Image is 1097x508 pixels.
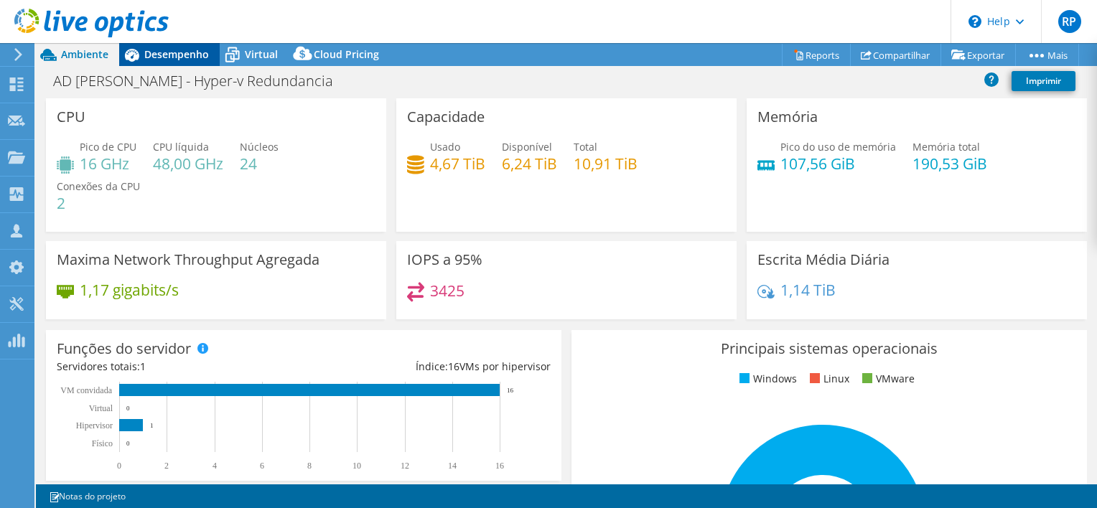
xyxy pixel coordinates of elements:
[57,195,140,211] h4: 2
[574,140,597,154] span: Total
[757,252,890,268] h3: Escrita Média Diária
[507,387,514,394] text: 16
[940,44,1016,66] a: Exportar
[240,156,279,171] h4: 24
[92,438,113,448] tspan: Físico
[448,461,457,471] text: 14
[126,440,130,447] text: 0
[39,487,136,505] a: Notas do projeto
[57,179,140,193] span: Conexões da CPU
[859,371,915,387] li: VMware
[80,282,179,298] h4: 1,17 gigabits/s
[80,140,136,154] span: Pico de CPU
[213,461,217,471] text: 4
[307,461,312,471] text: 8
[76,420,113,431] text: Hipervisor
[126,405,130,412] text: 0
[1015,44,1079,66] a: Mais
[304,359,551,375] div: Índice: VMs por hipervisor
[153,140,209,154] span: CPU líquida
[401,461,409,471] text: 12
[140,359,146,373] span: 1
[495,461,504,471] text: 16
[736,371,797,387] li: Windows
[153,156,223,171] h4: 48,00 GHz
[164,461,169,471] text: 2
[240,140,279,154] span: Núcleos
[1058,10,1081,33] span: RP
[780,282,836,298] h4: 1,14 TiB
[780,140,896,154] span: Pico do uso de memória
[430,140,460,154] span: Usado
[1012,71,1075,91] a: Imprimir
[60,385,112,395] text: VM convidada
[260,461,264,471] text: 6
[757,109,818,125] h3: Memória
[806,371,849,387] li: Linux
[144,47,209,61] span: Desempenho
[57,341,191,357] h3: Funções do servidor
[850,44,941,66] a: Compartilhar
[57,359,304,375] div: Servidores totais:
[502,156,557,171] h4: 6,24 TiB
[47,73,355,89] h1: AD [PERSON_NAME] - Hyper-v Redundancia
[57,109,85,125] h3: CPU
[448,359,459,373] span: 16
[407,252,482,268] h3: IOPS a 95%
[117,461,121,471] text: 0
[780,156,896,171] h4: 107,56 GiB
[912,156,987,171] h4: 190,53 GiB
[430,283,465,298] h4: 3425
[782,44,851,66] a: Reports
[353,461,361,471] text: 10
[574,156,638,171] h4: 10,91 TiB
[89,403,113,413] text: Virtual
[61,47,108,61] span: Ambiente
[430,156,485,171] h4: 4,67 TiB
[407,109,485,125] h3: Capacidade
[150,422,154,429] text: 1
[502,140,552,154] span: Disponível
[582,341,1076,357] h3: Principais sistemas operacionais
[57,252,319,268] h3: Maxima Network Throughput Agregada
[314,47,379,61] span: Cloud Pricing
[245,47,278,61] span: Virtual
[968,15,981,28] svg: \n
[80,156,136,171] h4: 16 GHz
[912,140,980,154] span: Memória total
